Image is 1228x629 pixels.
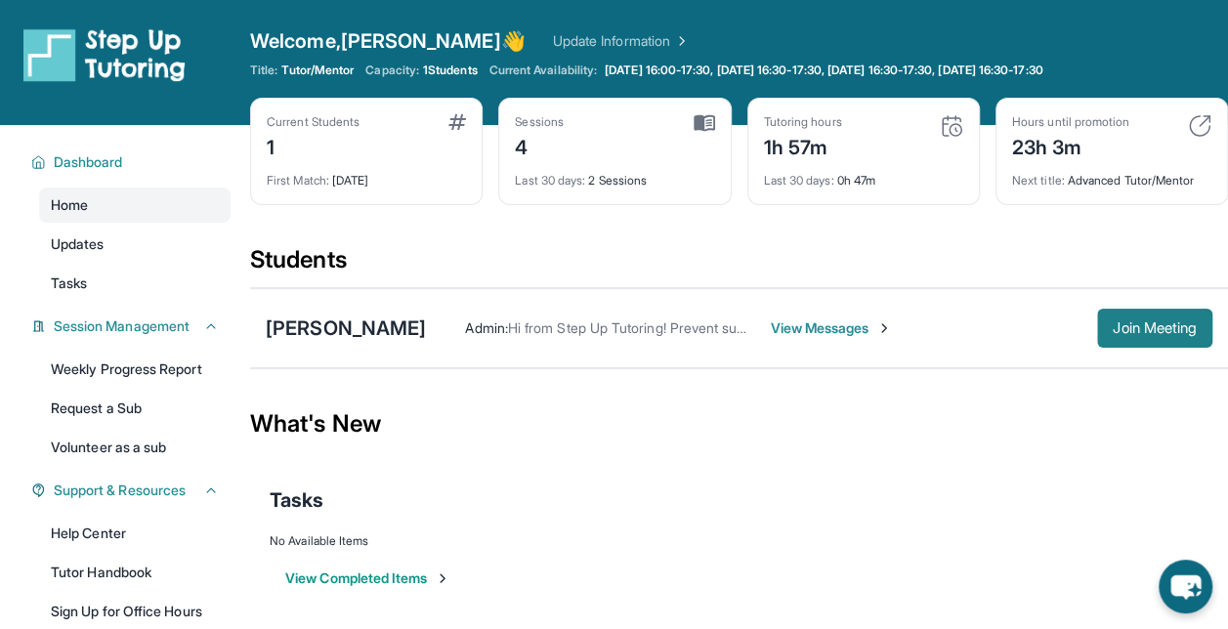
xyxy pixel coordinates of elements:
img: card [448,114,466,130]
a: [DATE] 16:00-17:30, [DATE] 16:30-17:30, [DATE] 16:30-17:30, [DATE] 16:30-17:30 [601,63,1046,78]
div: What's New [250,381,1228,467]
span: Title: [250,63,277,78]
a: Update Information [553,31,690,51]
img: Chevron Right [670,31,690,51]
img: card [1188,114,1211,138]
div: Advanced Tutor/Mentor [1012,161,1211,189]
a: Sign Up for Office Hours [39,594,231,629]
span: Welcome, [PERSON_NAME] 👋 [250,27,526,55]
img: Chevron-Right [876,320,892,336]
button: Dashboard [46,152,219,172]
span: Updates [51,234,105,254]
button: View Completed Items [285,568,450,588]
div: [PERSON_NAME] [266,314,426,342]
button: Support & Resources [46,481,219,500]
span: Tasks [270,486,323,514]
button: Session Management [46,316,219,336]
span: Session Management [54,316,190,336]
span: 1 Students [423,63,478,78]
div: 23h 3m [1012,130,1129,161]
span: First Match : [267,173,329,188]
span: Tasks [51,273,87,293]
div: Tutoring hours [764,114,842,130]
a: Home [39,188,231,223]
span: Support & Resources [54,481,186,500]
div: Students [250,244,1228,287]
div: [DATE] [267,161,466,189]
img: logo [23,27,186,82]
a: Help Center [39,516,231,551]
a: Weekly Progress Report [39,352,231,387]
span: Next title : [1012,173,1065,188]
span: Dashboard [54,152,123,172]
span: [DATE] 16:00-17:30, [DATE] 16:30-17:30, [DATE] 16:30-17:30, [DATE] 16:30-17:30 [605,63,1042,78]
div: Current Students [267,114,360,130]
div: 1 [267,130,360,161]
span: View Messages [770,318,892,338]
div: 1h 57m [764,130,842,161]
span: Capacity: [365,63,419,78]
div: 0h 47m [764,161,963,189]
div: No Available Items [270,533,1208,549]
button: chat-button [1159,560,1212,613]
div: 4 [515,130,564,161]
a: Tasks [39,266,231,301]
span: Tutor/Mentor [281,63,354,78]
a: Volunteer as a sub [39,430,231,465]
img: card [694,114,715,132]
a: Request a Sub [39,391,231,426]
span: Current Availability: [489,63,597,78]
img: card [940,114,963,138]
span: Join Meeting [1113,322,1197,334]
span: Home [51,195,88,215]
div: Sessions [515,114,564,130]
span: Last 30 days : [764,173,834,188]
a: Tutor Handbook [39,555,231,590]
span: Admin : [465,319,507,336]
button: Join Meeting [1097,309,1212,348]
a: Updates [39,227,231,262]
span: Last 30 days : [515,173,585,188]
div: 2 Sessions [515,161,714,189]
div: Hours until promotion [1012,114,1129,130]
